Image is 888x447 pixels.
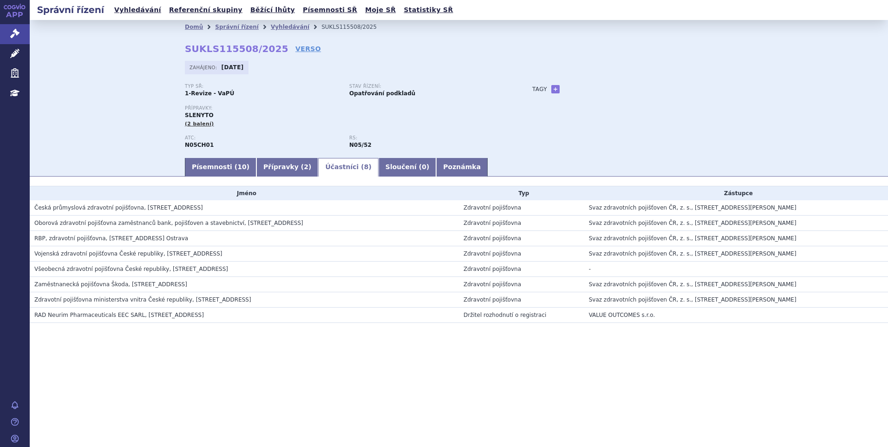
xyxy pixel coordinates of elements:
[34,266,228,272] span: Všeobecná zdravotní pojišťovna České republiky, Orlická 2020/4, Praha 3
[584,186,888,200] th: Zástupce
[185,158,256,177] a: Písemnosti (10)
[464,312,546,318] span: Držitel rozhodnutí o registraci
[362,4,398,16] a: Moje SŘ
[318,158,378,177] a: Účastníci (8)
[589,204,797,211] span: Svaz zdravotních pojišťoven ČR, z. s., [STREET_ADDRESS][PERSON_NAME]
[34,281,187,288] span: Zaměstnanecká pojišťovna Škoda, Husova 302, Mladá Boleslav
[589,250,797,257] span: Svaz zdravotních pojišťoven ČR, z. s., [STREET_ADDRESS][PERSON_NAME]
[185,90,234,97] strong: 1-Revize - VaPÚ
[34,250,222,257] span: Vojenská zdravotní pojišťovna České republiky, Drahobejlova 1404/4, Praha 9
[256,158,318,177] a: Přípravky (2)
[248,4,298,16] a: Běžící lhůty
[464,220,521,226] span: Zdravotní pojišťovna
[349,90,415,97] strong: Opatřování podkladů
[189,64,219,71] span: Zahájeno:
[34,220,303,226] span: Oborová zdravotní pojišťovna zaměstnanců bank, pojišťoven a stavebnictví, Roškotova 1225/1, Praha 4
[589,266,591,272] span: -
[34,312,204,318] span: RAD Neurim Pharmaceuticals EEC SARL, 4 rue de Marivaux, Paris, FR
[321,20,389,34] li: SUKLS115508/2025
[30,186,459,200] th: Jméno
[185,112,214,118] span: SLENYTO
[185,135,340,141] p: ATC:
[436,158,488,177] a: Poznámka
[589,235,797,242] span: Svaz zdravotních pojišťoven ČR, z. s., [STREET_ADDRESS][PERSON_NAME]
[464,296,521,303] span: Zdravotní pojišťovna
[185,43,288,54] strong: SUKLS115508/2025
[34,204,203,211] span: Česká průmyslová zdravotní pojišťovna, Jeremenkova 161/11, Ostrava - Vítkovice
[349,142,372,148] strong: melatonin
[589,312,655,318] span: VALUE OUTCOMES s.r.o.
[111,4,164,16] a: Vyhledávání
[34,235,188,242] span: RBP, zdravotní pojišťovna, Michálkovická 967/108, Slezská Ostrava
[464,250,521,257] span: Zdravotní pojišťovna
[300,4,360,16] a: Písemnosti SŘ
[551,85,560,93] a: +
[532,84,547,95] h3: Tagy
[349,84,504,89] p: Stav řízení:
[304,163,308,171] span: 2
[237,163,246,171] span: 10
[185,142,214,148] strong: MELATONIN
[464,266,521,272] span: Zdravotní pojišťovna
[34,296,251,303] span: Zdravotní pojišťovna ministerstva vnitra České republiky, Vinohradská 2577/178, Praha 3 - Vinohra...
[464,204,521,211] span: Zdravotní pojišťovna
[215,24,259,30] a: Správní řízení
[271,24,309,30] a: Vyhledávání
[589,281,797,288] span: Svaz zdravotních pojišťoven ČR, z. s., [STREET_ADDRESS][PERSON_NAME]
[185,121,214,127] span: (2 balení)
[464,281,521,288] span: Zdravotní pojišťovna
[459,186,584,200] th: Typ
[422,163,426,171] span: 0
[464,235,521,242] span: Zdravotní pojišťovna
[364,163,369,171] span: 8
[379,158,436,177] a: Sloučení (0)
[166,4,245,16] a: Referenční skupiny
[185,84,340,89] p: Typ SŘ:
[401,4,456,16] a: Statistiky SŘ
[295,44,321,53] a: VERSO
[185,105,514,111] p: Přípravky:
[589,296,797,303] span: Svaz zdravotních pojišťoven ČR, z. s., [STREET_ADDRESS][PERSON_NAME]
[222,64,244,71] strong: [DATE]
[30,3,111,16] h2: Správní řízení
[589,220,797,226] span: Svaz zdravotních pojišťoven ČR, z. s., [STREET_ADDRESS][PERSON_NAME]
[349,135,504,141] p: RS:
[185,24,203,30] a: Domů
